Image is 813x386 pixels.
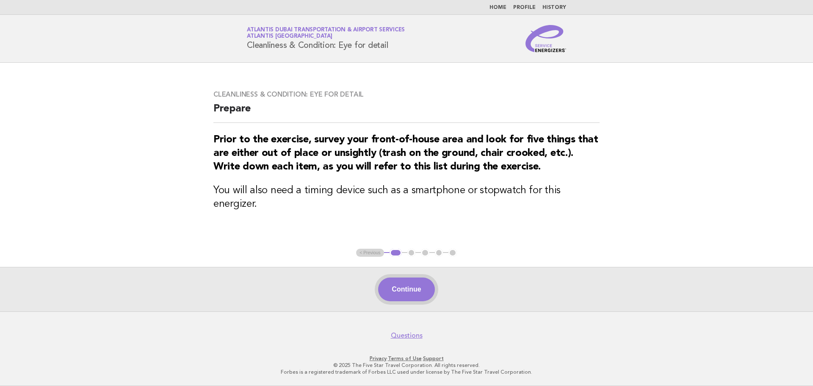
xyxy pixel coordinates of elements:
[247,28,405,50] h1: Cleanliness & Condition: Eye for detail
[390,249,402,257] button: 1
[542,5,566,10] a: History
[147,362,666,369] p: © 2025 The Five Star Travel Corporation. All rights reserved.
[391,331,423,340] a: Questions
[147,355,666,362] p: · ·
[423,355,444,361] a: Support
[213,102,600,123] h2: Prepare
[147,369,666,375] p: Forbes is a registered trademark of Forbes LLC used under license by The Five Star Travel Corpora...
[247,27,405,39] a: Atlantis Dubai Transportation & Airport ServicesAtlantis [GEOGRAPHIC_DATA]
[388,355,422,361] a: Terms of Use
[525,25,566,52] img: Service Energizers
[213,135,598,172] strong: Prior to the exercise, survey your front-of-house area and look for five things that are either o...
[213,184,600,211] h3: You will also need a timing device such as a smartphone or stopwatch for this energizer.
[513,5,536,10] a: Profile
[247,34,332,39] span: Atlantis [GEOGRAPHIC_DATA]
[213,90,600,99] h3: Cleanliness & Condition: Eye for detail
[370,355,387,361] a: Privacy
[378,278,434,301] button: Continue
[489,5,506,10] a: Home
